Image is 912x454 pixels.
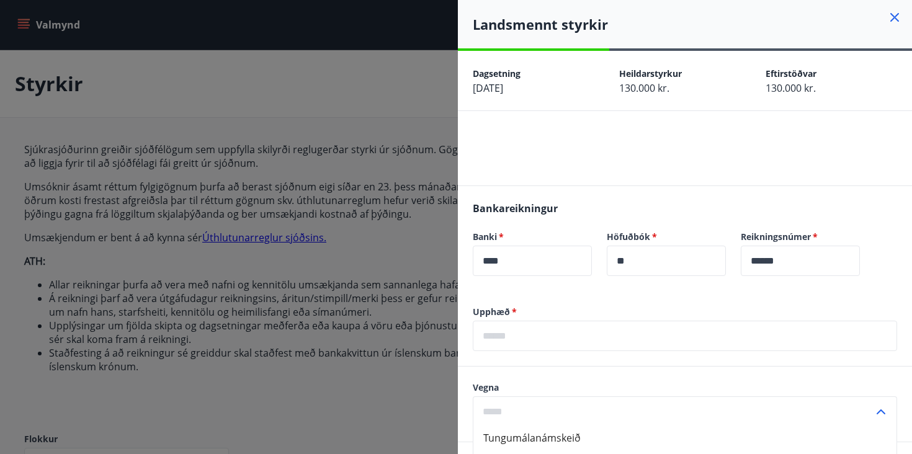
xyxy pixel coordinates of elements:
[473,202,558,215] span: Bankareikningur
[473,81,503,95] span: [DATE]
[607,231,726,243] label: Höfuðbók
[473,15,912,33] h4: Landsmennt styrkir
[766,68,816,79] span: Eftirstöðvar
[473,381,897,394] label: Vegna
[473,427,896,449] li: Tungumálanámskeið
[473,231,592,243] label: Banki
[619,68,682,79] span: Heildarstyrkur
[473,321,897,351] div: Upphæð
[473,306,897,318] label: Upphæð
[766,81,816,95] span: 130.000 kr.
[473,68,521,79] span: Dagsetning
[619,81,669,95] span: 130.000 kr.
[741,231,860,243] label: Reikningsnúmer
